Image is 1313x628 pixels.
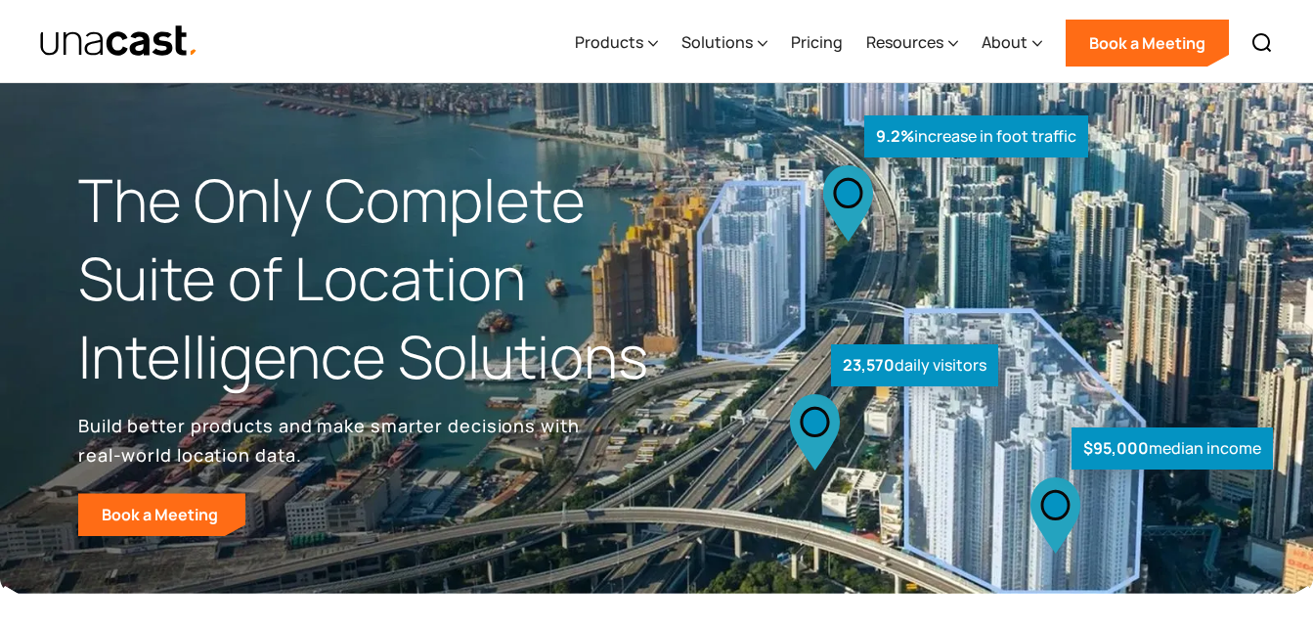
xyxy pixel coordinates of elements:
div: median income [1072,427,1273,470]
div: Products [575,3,658,83]
div: increase in foot traffic [864,115,1088,157]
a: Pricing [791,3,843,83]
p: Build better products and make smarter decisions with real-world location data. [78,411,587,470]
strong: 9.2% [876,125,914,147]
a: Book a Meeting [1066,20,1229,67]
strong: 23,570 [843,354,895,376]
div: Solutions [681,30,753,54]
div: About [982,30,1028,54]
div: Products [575,30,643,54]
strong: $95,000 [1083,437,1149,459]
div: Resources [866,3,958,83]
h1: The Only Complete Suite of Location Intelligence Solutions [78,161,657,395]
div: Resources [866,30,943,54]
a: home [39,24,198,59]
img: Search icon [1250,31,1274,55]
img: Unacast text logo [39,24,198,59]
a: Book a Meeting [78,493,245,536]
div: daily visitors [831,344,998,386]
div: Solutions [681,3,767,83]
div: About [982,3,1042,83]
